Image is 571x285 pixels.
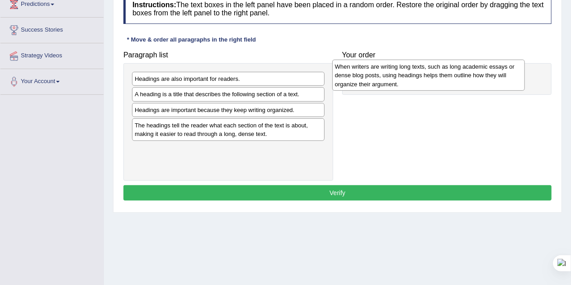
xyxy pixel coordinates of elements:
a: Success Stories [0,18,104,40]
a: Your Account [0,69,104,92]
h4: Paragraph list [123,51,333,59]
b: Instructions: [132,1,176,9]
div: When writers are writing long texts, such as long academic essays or dense blog posts, using head... [332,60,525,91]
div: The headings tell the reader what each section of the text is about, making it easier to read thr... [132,118,325,141]
button: Verify [123,185,552,201]
div: Headings are also important for readers. [132,72,325,86]
a: Strategy Videos [0,43,104,66]
div: Headings are important because they keep writing organized. [132,103,325,117]
div: A heading is a title that describes the following section of a text. [132,87,325,101]
div: * Move & order all paragraphs in the right field [123,35,260,44]
h4: Your order [342,51,552,59]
